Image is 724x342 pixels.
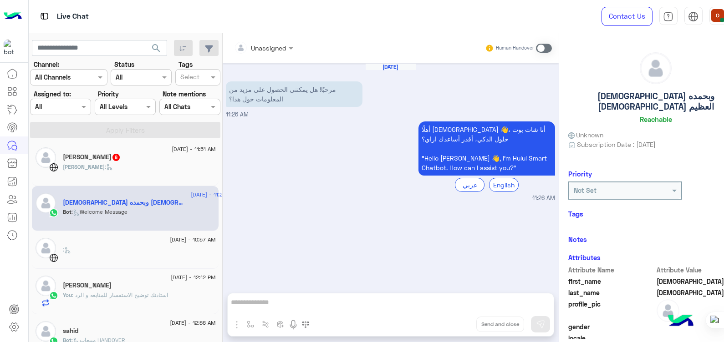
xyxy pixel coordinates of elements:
span: [DATE] - 12:12 PM [171,273,215,282]
img: defaultAdmin.png [36,321,56,342]
span: 11:26 AM [226,111,249,118]
small: Human Handover [496,45,534,52]
label: Priority [98,89,119,99]
h5: Omar [63,153,121,161]
h6: Attributes [568,253,601,262]
img: defaultAdmin.png [36,276,56,296]
span: [DATE] - 12:56 AM [170,319,215,327]
button: Apply Filters [30,122,220,138]
img: tab [688,11,699,22]
div: English [489,178,519,192]
span: : [63,246,71,253]
span: first_name [568,277,655,286]
img: defaultAdmin.png [36,193,56,213]
img: WhatsApp [49,291,58,300]
h6: Priority [568,170,592,178]
a: Contact Us [602,7,653,26]
img: userImage [711,9,724,22]
label: Assigned to: [34,89,71,99]
span: Unknown [568,130,604,140]
img: defaultAdmin.png [657,299,679,322]
img: WebChat [49,253,58,262]
span: gender [568,322,655,332]
img: WebChat [49,163,58,172]
h5: عبدالرحمن [63,282,112,289]
span: [DATE] - 11:26 AM [191,191,235,199]
div: عربي [455,178,484,192]
img: defaultAdmin.png [640,53,671,84]
span: 11:26 AM [532,194,555,203]
span: [PERSON_NAME] [63,163,105,170]
img: Logo [4,7,22,26]
span: 6 [112,154,120,161]
p: 10/9/2025, 11:26 AM [418,121,555,176]
span: [DATE] - 10:57 AM [170,236,215,244]
div: Select [179,72,199,84]
span: Bot [63,208,71,215]
span: : Welcome Message [71,208,127,215]
img: WhatsApp [49,208,58,217]
span: Attribute Name [568,265,655,275]
span: [DATE] - 11:51 AM [172,145,215,153]
p: Live Chat [57,10,89,23]
label: Note mentions [163,89,206,99]
p: 10/9/2025, 11:26 AM [226,81,362,107]
img: tab [39,10,50,22]
img: 114004088273201 [4,40,20,56]
span: search [151,43,162,54]
label: Tags [178,60,193,69]
img: hulul-logo.png [665,306,697,337]
span: Subscription Date : [DATE] [577,140,656,149]
img: defaultAdmin.png [36,238,56,258]
span: : [105,163,113,170]
span: profile_pic [568,299,655,320]
button: search [145,40,168,60]
h5: سبحان الله وبحمده سبحان الله العظيم [63,199,184,206]
img: defaultAdmin.png [36,147,56,168]
button: Send and close [476,317,524,332]
span: استاذنك توضيح الاستفسار للمتابعه و الرد [72,292,168,298]
span: You [63,292,72,298]
img: tab [663,11,673,22]
label: Status [114,60,134,69]
span: last_name [568,288,655,297]
label: Channel: [34,60,59,69]
a: tab [659,7,678,26]
h6: [DATE] [366,64,416,70]
h6: Notes [568,235,587,243]
h6: Reachable [640,115,672,123]
h5: sahid [63,327,78,335]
